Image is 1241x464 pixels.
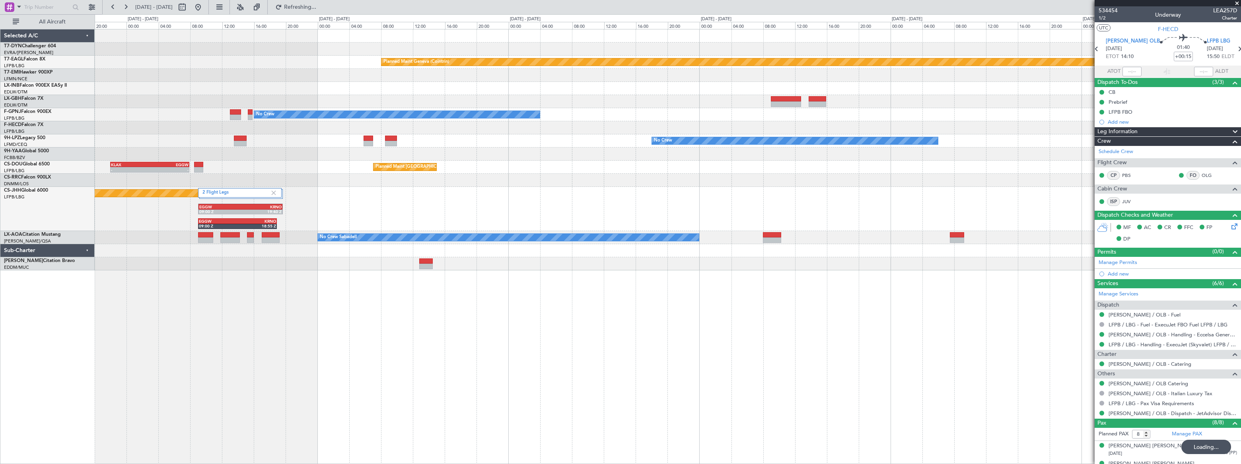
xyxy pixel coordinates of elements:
[1109,361,1191,367] a: [PERSON_NAME] / OLB - Catering
[4,44,22,49] span: T7-DYN
[1187,171,1200,180] div: FO
[4,57,23,62] span: T7-EAGL
[1212,418,1224,427] span: (8/8)
[4,63,25,69] a: LFPB/LBG
[4,76,27,82] a: LFMN/NCE
[1155,11,1181,19] div: Underway
[1213,15,1237,21] span: Charter
[254,22,286,29] div: 16:00
[4,188,48,193] a: CS-JHHGlobal 6000
[9,16,86,28] button: All Aircraft
[4,232,61,237] a: LX-AOACitation Mustang
[1108,118,1237,125] div: Add new
[4,122,21,127] span: F-HECD
[763,22,795,29] div: 08:00
[1107,171,1120,180] div: CP
[891,22,922,29] div: 00:00
[1181,440,1231,454] div: Loading...
[922,22,954,29] div: 04:00
[1081,22,1113,29] div: 00:00
[1018,22,1050,29] div: 16:00
[1207,45,1223,53] span: [DATE]
[1212,247,1224,256] span: (0/0)
[150,167,189,172] div: -
[159,22,191,29] div: 04:00
[1109,410,1237,417] a: [PERSON_NAME] / OLB - Dispatch - JetAdvisor Dispatch MT
[1106,53,1119,61] span: ETOT
[1215,68,1228,76] span: ALDT
[1050,22,1081,29] div: 20:00
[202,190,270,196] label: 2 Flight Legs
[4,96,21,101] span: LX-GBH
[701,16,731,23] div: [DATE] - [DATE]
[1109,442,1194,450] div: [PERSON_NAME] [PERSON_NAME]
[4,162,50,167] a: CS-DOUGlobal 6500
[1108,270,1237,277] div: Add new
[1206,224,1212,232] span: FP
[654,135,672,147] div: No Crew
[4,175,21,180] span: CS-RRC
[1109,341,1237,348] a: LFPB / LBG - Handling - ExecuJet (Skyvalet) LFPB / LBG
[256,109,274,120] div: No Crew
[4,142,27,148] a: LFMD/CEQ
[4,168,25,174] a: LFPB/LBG
[4,232,22,237] span: LX-AOA
[21,19,84,25] span: All Aircraft
[4,264,29,270] a: EDDM/MUC
[350,22,381,29] div: 04:00
[1099,15,1118,21] span: 1/2
[1164,224,1171,232] span: CR
[4,238,51,244] a: [PERSON_NAME]/QSA
[191,22,222,29] div: 08:00
[636,22,668,29] div: 16:00
[4,188,21,193] span: CS-JHH
[827,22,859,29] div: 16:00
[604,22,636,29] div: 12:00
[237,223,276,228] div: 18:55 Z
[270,189,277,196] img: gray-close.svg
[1122,67,1142,76] input: --:--
[1172,430,1202,438] a: Manage PAX
[1121,53,1134,61] span: 14:10
[1099,6,1118,15] span: 534454
[24,1,70,13] input: Trip Number
[286,22,318,29] div: 20:00
[4,83,19,88] span: LX-INB
[1212,279,1224,287] span: (6/6)
[4,83,67,88] a: LX-INBFalcon 900EX EASy II
[4,89,27,95] a: EDLW/DTM
[1109,89,1115,95] div: CB
[1097,78,1138,87] span: Dispatch To-Dos
[4,258,43,263] span: [PERSON_NAME]
[1097,184,1127,194] span: Cabin Crew
[954,22,986,29] div: 08:00
[1097,248,1116,257] span: Permits
[1109,400,1194,407] a: LFPB / LBG - Pax Visa Requirements
[284,4,317,10] span: Refreshing...
[668,22,700,29] div: 20:00
[126,22,158,29] div: 00:00
[1097,419,1106,428] span: Pax
[477,22,509,29] div: 20:00
[541,22,572,29] div: 04:00
[510,16,541,23] div: [DATE] - [DATE]
[4,57,45,62] a: T7-EAGLFalcon 8X
[111,162,150,167] div: KLAX
[1097,211,1173,220] span: Dispatch Checks and Weather
[4,194,25,200] a: LFPB/LBG
[4,70,19,75] span: T7-EMI
[1123,235,1130,243] span: DP
[319,16,350,23] div: [DATE] - [DATE]
[4,162,23,167] span: CS-DOU
[1107,197,1120,206] div: ISP
[1097,369,1115,379] span: Others
[700,22,731,29] div: 00:00
[795,22,827,29] div: 12:00
[135,4,173,11] span: [DATE] - [DATE]
[1122,172,1140,179] a: PBS
[381,22,413,29] div: 08:00
[509,22,541,29] div: 00:00
[4,136,45,140] a: 9H-LPZLegacy 500
[240,204,282,209] div: KRNO
[1158,25,1178,33] span: F-HECD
